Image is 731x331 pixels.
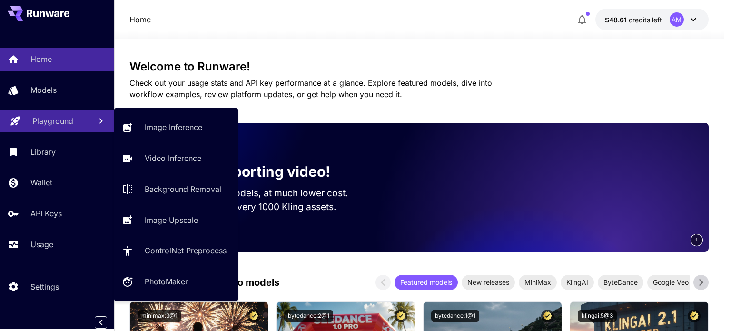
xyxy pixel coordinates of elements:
a: Image Upscale [114,208,238,231]
button: Certified Model – Vetted for best performance and includes a commercial license. [541,310,554,322]
p: Usage [30,239,53,250]
span: 1 [695,236,698,243]
p: Home [129,14,151,25]
p: Playground [32,115,73,127]
button: klingai:5@3 [578,310,617,322]
div: Collapse sidebar [102,314,114,331]
h3: Welcome to Runware! [129,60,709,73]
button: Certified Model – Vetted for best performance and includes a commercial license. [395,310,407,322]
span: Featured models [395,277,458,287]
p: Save up to $500 for every 1000 Kling assets. [145,200,366,214]
button: $48.61419 [595,9,709,30]
a: ControlNet Preprocess [114,239,238,262]
nav: breadcrumb [129,14,151,25]
p: Background Removal [145,183,221,195]
p: Video Inference [145,152,201,164]
p: Settings [30,281,59,292]
span: $48.61 [605,16,629,24]
p: Now supporting video! [171,161,330,182]
a: Image Inference [114,116,238,139]
p: PhotoMaker [145,276,188,287]
span: New releases [462,277,515,287]
p: Image Inference [145,121,202,133]
button: bytedance:1@1 [431,310,479,322]
a: Background Removal [114,178,238,201]
span: Google Veo [647,277,694,287]
div: $48.61419 [605,15,662,25]
span: KlingAI [561,277,594,287]
p: Home [30,53,52,65]
span: MiniMax [519,277,557,287]
button: Certified Model – Vetted for best performance and includes a commercial license. [688,310,701,322]
p: API Keys [30,208,62,219]
span: ByteDance [598,277,643,287]
button: Certified Model – Vetted for best performance and includes a commercial license. [247,310,260,322]
p: Image Upscale [145,214,198,226]
div: AM [670,12,684,27]
a: PhotoMaker [114,270,238,293]
span: Check out your usage stats and API key performance at a glance. Explore featured models, dive int... [129,78,492,99]
button: bytedance:2@1 [284,310,333,322]
p: ControlNet Preprocess [145,245,227,256]
button: Collapse sidebar [95,316,107,329]
p: Models [30,84,57,96]
p: Wallet [30,177,52,188]
p: Run the best video models, at much lower cost. [145,186,366,200]
button: minimax:3@1 [138,310,181,322]
p: Library [30,146,56,158]
span: credits left [629,16,662,24]
a: Video Inference [114,147,238,170]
